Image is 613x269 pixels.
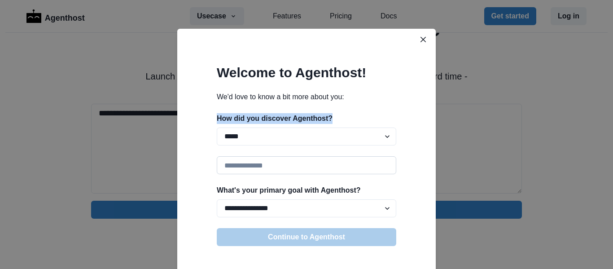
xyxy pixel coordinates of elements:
h2: Welcome to Agenthost! [217,65,396,81]
p: How did you discover Agenthost? [217,113,396,124]
p: What's your primary goal with Agenthost? [217,185,396,196]
button: Continue to Agenthost [217,228,396,246]
button: Close [416,32,430,47]
p: We'd love to know a bit more about you: [217,92,396,102]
